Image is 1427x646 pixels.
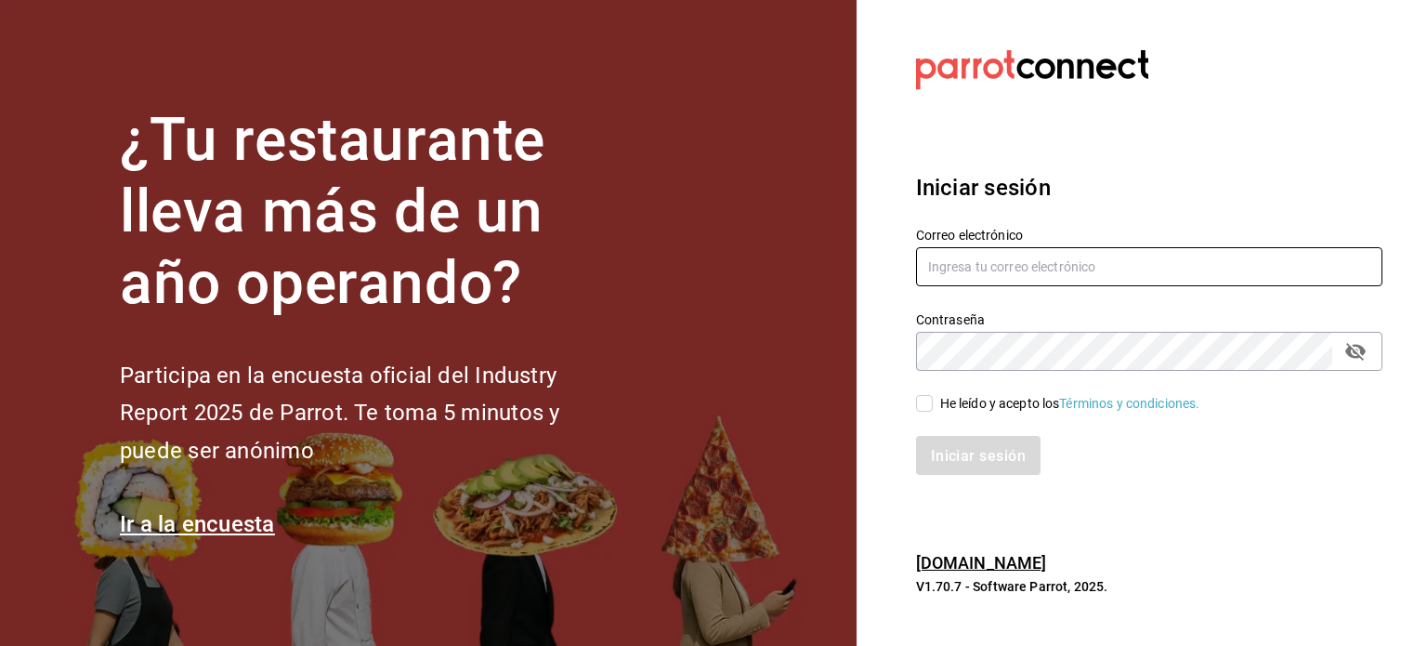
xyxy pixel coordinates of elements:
font: ¿Tu restaurante lleva más de un año operando? [120,105,545,318]
button: campo de contraseña [1340,336,1371,367]
a: [DOMAIN_NAME] [916,553,1047,573]
font: V1.70.7 - Software Parrot, 2025. [916,579,1108,594]
input: Ingresa tu correo electrónico [916,247,1382,286]
a: Ir a la encuesta [120,511,275,537]
a: Términos y condiciones. [1059,396,1199,411]
font: Iniciar sesión [916,175,1051,201]
font: Correo electrónico [916,228,1023,243]
font: He leído y acepto los [940,396,1060,411]
font: Participa en la encuesta oficial del Industry Report 2025 de Parrot. Te toma 5 minutos y puede se... [120,363,559,465]
font: Contraseña [916,312,985,327]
